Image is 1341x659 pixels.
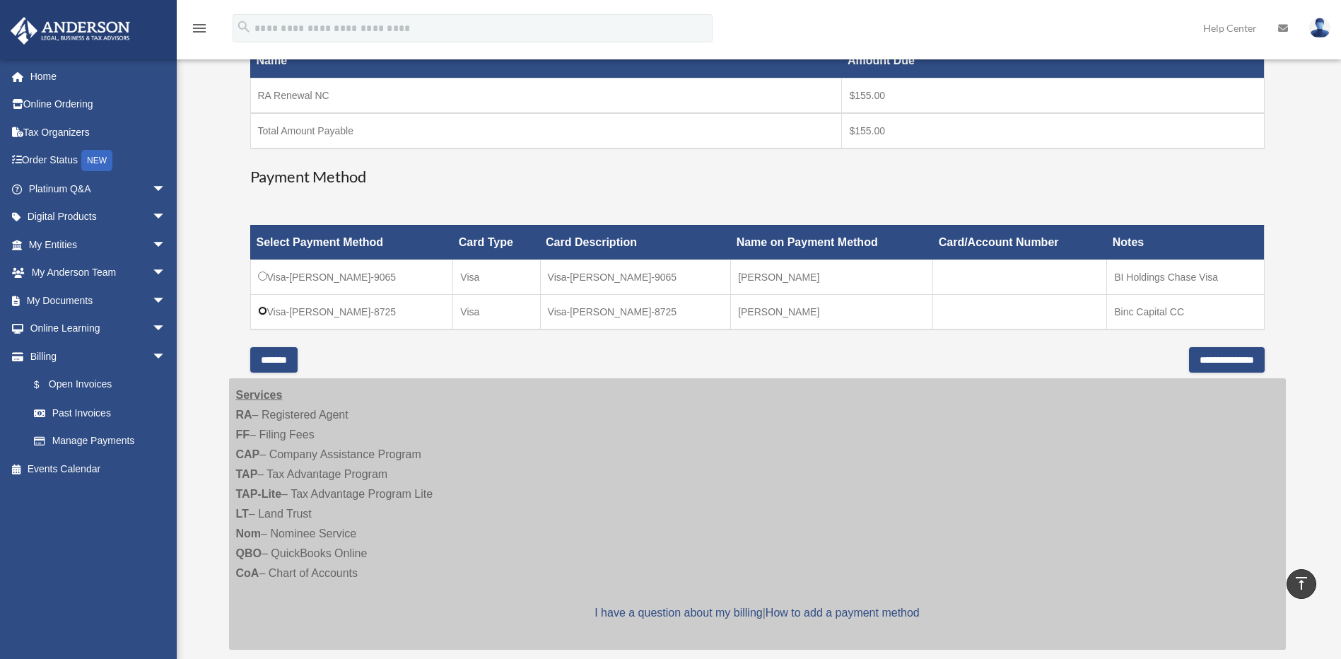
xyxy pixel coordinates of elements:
a: menu [191,25,208,37]
a: Online Learningarrow_drop_down [10,315,187,343]
strong: RA [236,409,252,421]
a: Order StatusNEW [10,146,187,175]
span: $ [42,376,49,394]
a: My Anderson Teamarrow_drop_down [10,259,187,287]
a: Digital Productsarrow_drop_down [10,203,187,231]
th: Select Payment Method [250,225,453,259]
td: Visa-[PERSON_NAME]-9065 [250,259,453,294]
td: Visa-[PERSON_NAME]-8725 [540,294,731,329]
th: Notes [1107,225,1264,259]
th: Card Description [540,225,731,259]
td: Total Amount Payable [250,113,842,148]
h3: Payment Method [250,166,1265,188]
p: | [236,603,1279,623]
strong: LT [236,508,249,520]
strong: TAP-Lite [236,488,282,500]
strong: TAP [236,468,258,480]
th: Card/Account Number [933,225,1107,259]
td: Binc Capital CC [1107,294,1264,329]
span: arrow_drop_down [152,286,180,315]
a: Online Ordering [10,91,187,119]
strong: Nom [236,527,262,540]
a: My Entitiesarrow_drop_down [10,231,187,259]
img: User Pic [1309,18,1330,38]
td: [PERSON_NAME] [731,259,933,294]
a: I have a question about my billing [595,607,762,619]
div: – Registered Agent – Filing Fees – Company Assistance Program – Tax Advantage Program – Tax Advan... [229,378,1286,650]
i: vertical_align_top [1293,575,1310,592]
span: arrow_drop_down [152,259,180,288]
a: Billingarrow_drop_down [10,342,180,371]
td: BI Holdings Chase Visa [1107,259,1264,294]
td: [PERSON_NAME] [731,294,933,329]
a: Events Calendar [10,455,187,483]
i: menu [191,20,208,37]
a: Manage Payments [20,427,180,455]
a: Past Invoices [20,399,180,427]
th: Name [250,44,842,78]
td: $155.00 [842,78,1264,114]
th: Card Type [453,225,540,259]
strong: CoA [236,567,259,579]
span: arrow_drop_down [152,231,180,259]
td: Visa-[PERSON_NAME]-9065 [540,259,731,294]
span: arrow_drop_down [152,342,180,371]
td: Visa-[PERSON_NAME]-8725 [250,294,453,329]
strong: FF [236,428,250,441]
strong: Services [236,389,283,401]
a: My Documentsarrow_drop_down [10,286,187,315]
td: $155.00 [842,113,1264,148]
a: How to add a payment method [766,607,920,619]
strong: CAP [236,448,260,460]
a: Tax Organizers [10,118,187,146]
span: arrow_drop_down [152,315,180,344]
strong: QBO [236,547,262,559]
span: arrow_drop_down [152,175,180,204]
a: vertical_align_top [1287,569,1316,599]
a: Platinum Q&Aarrow_drop_down [10,175,187,203]
a: Home [10,62,187,91]
th: Name on Payment Method [731,225,933,259]
td: RA Renewal NC [250,78,842,114]
div: NEW [81,150,112,171]
img: Anderson Advisors Platinum Portal [6,17,134,45]
a: $Open Invoices [20,371,173,400]
td: Visa [453,259,540,294]
span: arrow_drop_down [152,203,180,232]
th: Amount Due [842,44,1264,78]
i: search [236,19,252,35]
td: Visa [453,294,540,329]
